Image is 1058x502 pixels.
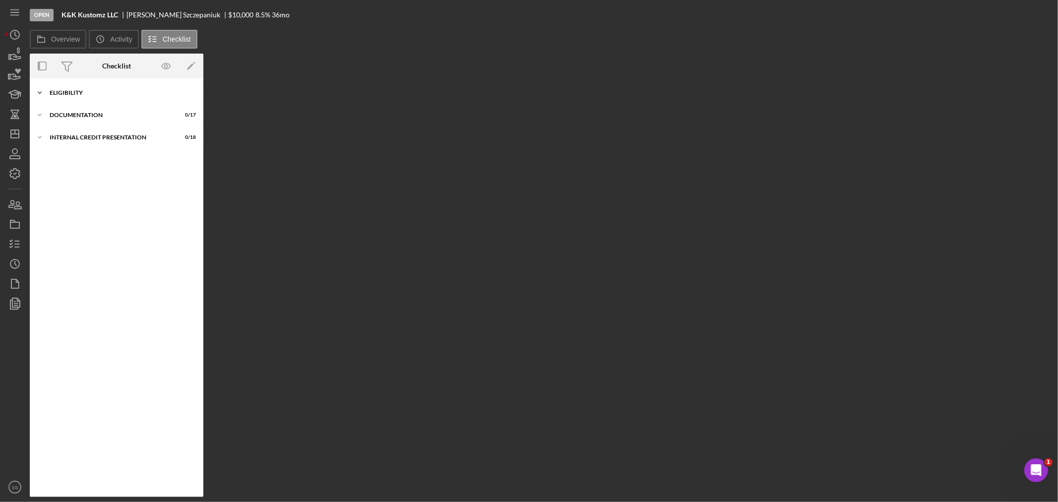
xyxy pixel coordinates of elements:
div: Internal Credit Presentation [50,134,171,140]
div: [PERSON_NAME] Szczepaniuk [126,11,229,19]
label: Checklist [163,35,191,43]
div: 36 mo [272,11,290,19]
div: Eligibility [50,90,191,96]
span: $10,000 [229,10,254,19]
text: SS [12,485,18,490]
button: Overview [30,30,86,49]
span: 1 [1045,458,1053,466]
div: 8.5 % [255,11,270,19]
div: Open [30,9,54,21]
button: SS [5,477,25,497]
iframe: Intercom live chat [1024,458,1048,482]
div: 0 / 18 [178,134,196,140]
label: Activity [110,35,132,43]
div: 0 / 17 [178,112,196,118]
button: Checklist [141,30,197,49]
label: Overview [51,35,80,43]
div: Checklist [102,62,131,70]
div: documentation [50,112,171,118]
b: K&K Kustomz LLC [62,11,118,19]
button: Activity [89,30,138,49]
